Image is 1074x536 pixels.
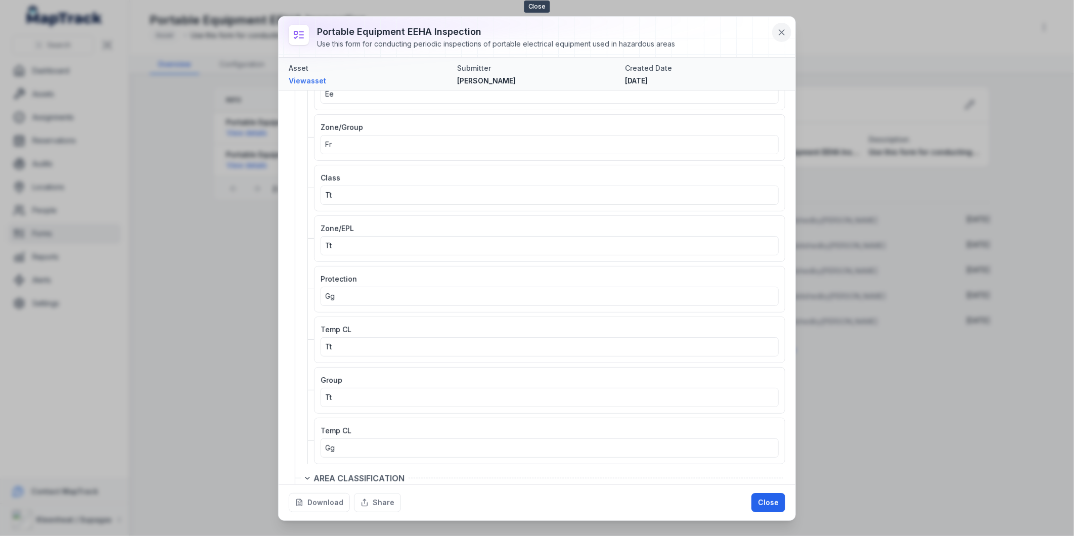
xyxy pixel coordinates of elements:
span: Submitter [457,64,491,72]
time: 31/03/2025, 11:05:32 am [625,76,648,85]
span: Zone/Group [321,123,363,131]
span: AREA CLASSIFICATION [314,472,405,484]
h3: Portable Equipment EEHA Inspection [317,25,675,39]
span: Protection [321,275,357,283]
span: Gg [325,443,335,452]
span: Tt [325,191,332,199]
a: Viewasset [289,76,449,86]
span: Tt [325,342,332,351]
button: Download [289,493,350,512]
span: Created Date [625,64,672,72]
span: Fr [325,140,332,149]
span: Ee [325,90,334,98]
span: Zone/EPL [321,224,354,233]
span: Tt [325,241,332,250]
span: Class [321,173,340,182]
button: Share [354,493,401,512]
span: Close [524,1,550,13]
span: [PERSON_NAME] [457,76,516,85]
span: Gg [325,292,335,300]
span: [DATE] [625,76,648,85]
button: Close [751,493,785,512]
div: Use this form for conducting periodic inspections of portable electrical equipment used in hazard... [317,39,675,49]
span: Asset [289,64,308,72]
span: Temp CL [321,426,351,435]
span: Group [321,376,342,384]
span: Temp CL [321,325,351,334]
span: Tt [325,393,332,401]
